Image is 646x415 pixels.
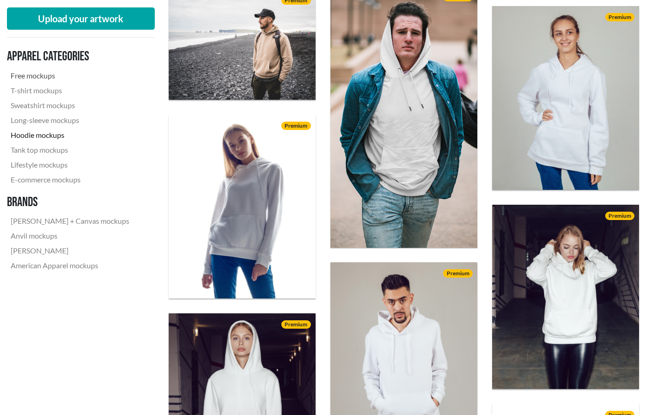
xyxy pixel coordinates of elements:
[7,228,133,243] a: Anvil mockups
[7,113,133,128] a: Long-sleeve mockups
[605,13,634,21] span: Premium
[281,122,310,130] span: Premium
[492,6,639,190] img: smiling woman wearing a white pullover hoodie and blue jeans
[605,212,634,220] span: Premium
[7,83,133,98] a: T-shirt mockups
[7,258,133,273] a: American Apparel mockups
[7,98,133,113] a: Sweatshirt mockups
[7,49,133,65] h3: Apparel categories
[7,157,133,172] a: Lifestyle mockups
[492,205,639,389] img: blonde with latex leggings wearing a white pullover hoodie in an empty warehouse
[281,320,310,329] span: Premium
[7,7,155,30] button: Upload your artwork
[7,195,133,210] h3: Brands
[7,172,133,187] a: E-commerce mockups
[7,243,133,258] a: [PERSON_NAME]
[7,128,133,143] a: Hoodie mockups
[7,143,133,157] a: Tank top mockups
[7,68,133,83] a: Free mockups
[443,269,472,278] span: Premium
[7,214,133,228] a: [PERSON_NAME] + Canvas mockups
[169,115,316,298] img: young brunette wearing a white pullover hoodie in strong backlight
